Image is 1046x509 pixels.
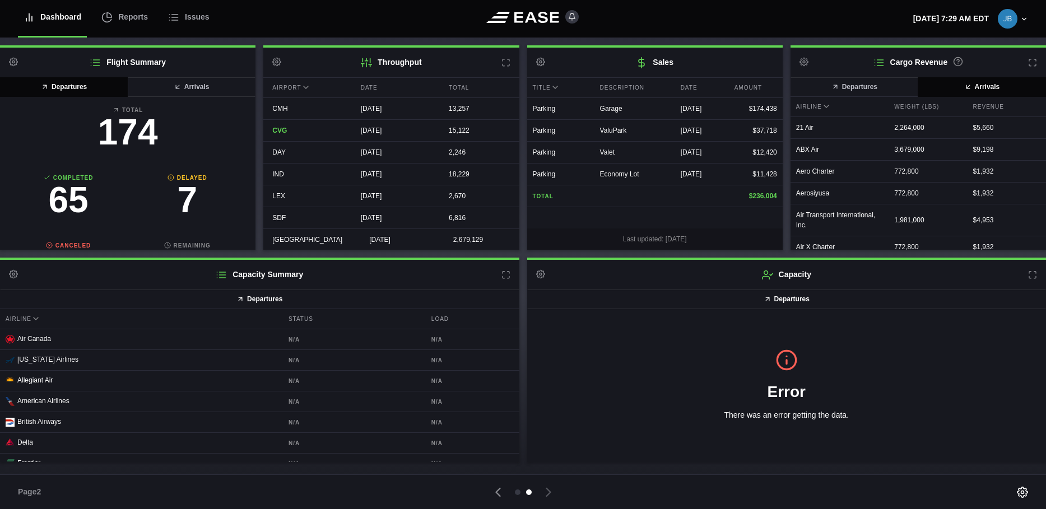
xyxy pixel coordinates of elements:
div: Title [527,78,594,97]
div: [GEOGRAPHIC_DATA] [263,229,351,250]
div: [DATE] [681,147,723,157]
div: 2,679,129 [444,229,519,250]
div: CMH [263,98,342,119]
span: Page 2 [18,486,46,498]
div: 13,257 [440,98,519,119]
div: Date [675,78,729,97]
div: ABX Air [791,139,889,160]
div: $174,438 [734,104,777,114]
button: Arrivals [127,77,255,97]
b: Completed [9,174,128,182]
div: Load [426,309,519,329]
div: [DATE] [352,185,431,207]
a: Delayed7 [128,174,247,223]
div: [DATE] [681,104,723,114]
div: 772,800 [889,236,967,258]
span: Air Canada [17,335,51,343]
div: SDF [263,207,342,228]
div: IND [263,164,342,185]
div: DAY [263,142,342,163]
div: Description [594,78,675,97]
a: Total174 [9,106,247,156]
div: [DATE] [681,169,723,179]
div: Weight (lbs) [889,97,967,116]
b: Canceled [9,241,128,250]
h3: 7 [128,182,247,218]
div: $12,420 [734,147,777,157]
b: Total [9,106,247,114]
h1: Error [545,380,1029,404]
div: $37,718 [734,125,777,136]
button: Arrivals [918,77,1046,97]
div: 2,670 [440,185,519,207]
div: Parking [533,125,589,136]
button: Departures [791,77,919,97]
b: N/A [289,439,417,447]
div: $ 1,932 [973,242,1040,252]
div: Aero Charter [791,161,889,182]
b: N/A [289,335,417,344]
div: 3,679,000 [889,139,967,160]
div: [DATE] [681,125,723,136]
div: [DATE] [352,142,431,163]
div: Total [440,78,519,97]
a: Remaining102 [128,241,247,291]
div: 772,800 [889,161,967,182]
div: $ 1,932 [973,188,1040,198]
h2: Cargo Revenue [791,48,1046,77]
h2: Throughput [263,48,519,77]
b: Total [533,192,589,200]
div: 772,800 [889,183,967,204]
span: Allegiant Air [17,376,53,384]
span: [US_STATE] Airlines [17,356,78,363]
div: Parking [533,147,589,157]
span: British Airways [17,418,61,426]
div: $ 1,932 [973,166,1040,176]
b: Remaining [128,241,247,250]
div: $ 4,953 [973,215,1040,225]
span: American Airlines [17,397,69,405]
div: ValuPark [600,125,670,136]
b: N/A [431,377,514,385]
div: 15,122 [440,120,519,141]
div: [DATE] [352,98,431,119]
h3: 174 [9,114,247,150]
p: [DATE] 7:29 AM EDT [913,13,989,25]
b: N/A [289,356,417,365]
a: Completed65 [9,174,128,223]
b: N/A [431,398,514,406]
div: 1,981,000 [889,209,967,231]
b: N/A [431,460,514,468]
h2: Sales [527,48,783,77]
b: Delayed [128,174,247,182]
div: $ 9,198 [973,144,1040,155]
div: [DATE] [352,207,431,228]
div: $11,428 [734,169,777,179]
div: Parking [533,169,589,179]
div: LEX [263,185,342,207]
div: Date [352,78,431,97]
div: [DATE] [360,229,435,250]
div: 2,246 [440,142,519,163]
div: Air Transport International, Inc. [791,204,889,236]
b: N/A [431,356,514,365]
b: N/A [289,418,417,427]
div: Status [283,309,423,329]
div: [DATE] [352,120,431,141]
b: N/A [431,418,514,427]
span: Delta [17,438,33,446]
b: N/A [289,377,417,385]
a: Canceled0 [9,241,128,291]
div: Parking [533,104,589,114]
div: [DATE] [352,164,431,185]
div: Valet [600,147,670,157]
div: $236,004 [734,191,777,201]
span: Frontier [17,459,40,467]
span: CVG [272,127,287,134]
div: Airline [791,97,889,116]
div: 18,229 [440,164,519,185]
b: N/A [289,398,417,406]
div: 2,264,000 [889,117,967,138]
div: Amount [729,78,783,97]
div: Garage [600,104,670,114]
